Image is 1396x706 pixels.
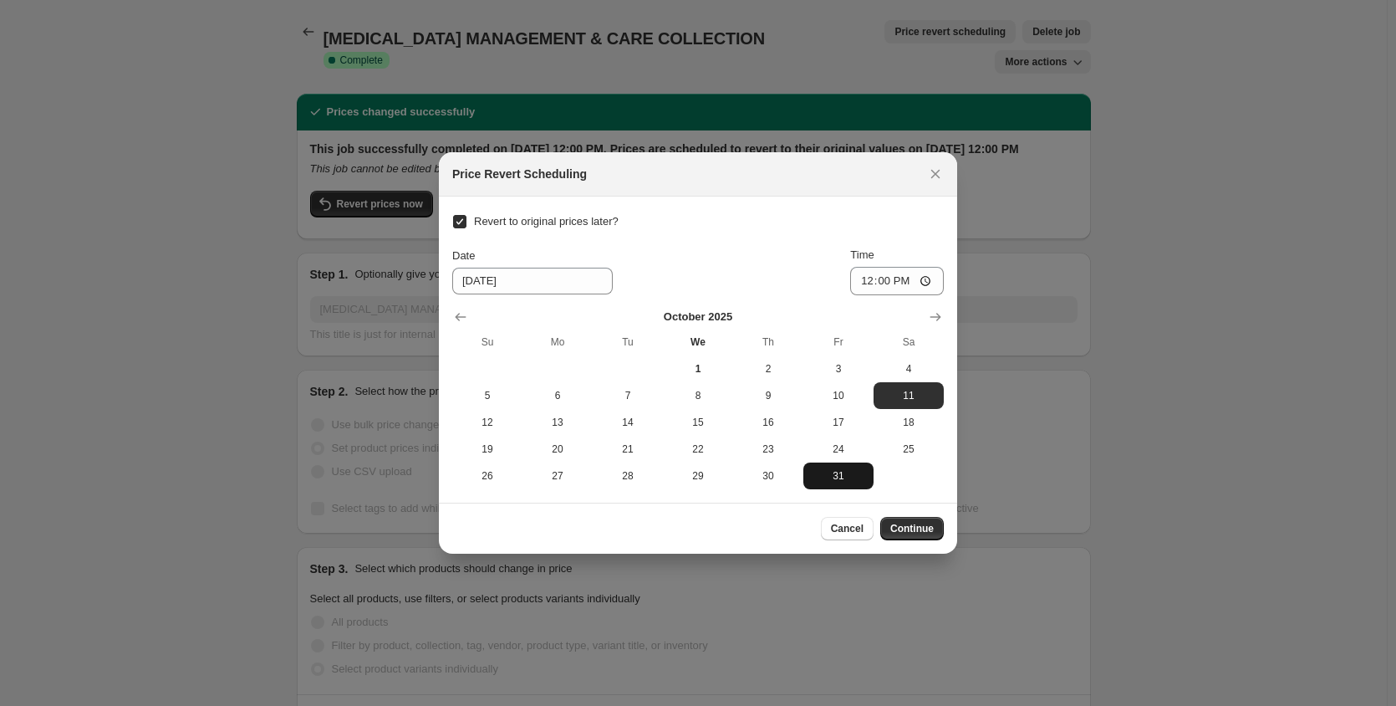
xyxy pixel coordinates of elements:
button: Monday October 6 2025 [522,382,593,409]
th: Saturday [874,329,944,356]
span: 18 [880,416,937,429]
th: Friday [803,329,874,356]
button: Sunday October 26 2025 [452,463,522,489]
button: Thursday October 9 2025 [733,382,803,409]
span: 22 [670,443,726,456]
button: Show next month, November 2025 [924,305,947,329]
input: 12:00 [850,267,944,295]
button: Saturday October 25 2025 [874,436,944,463]
span: 3 [810,362,867,376]
button: Wednesday October 29 2025 [663,463,733,489]
button: Show previous month, September 2025 [449,305,472,329]
span: 30 [740,469,797,483]
span: 28 [599,469,656,483]
span: 17 [810,416,867,429]
span: Th [740,335,797,349]
span: 14 [599,416,656,429]
button: Today Wednesday October 1 2025 [663,356,733,382]
span: Time [850,248,874,261]
button: Continue [880,517,944,540]
input: 10/1/2025 [452,268,613,294]
button: Tuesday October 28 2025 [593,463,663,489]
span: Tu [599,335,656,349]
button: Sunday October 5 2025 [452,382,522,409]
span: Cancel [831,522,864,535]
span: 25 [880,443,937,456]
button: Monday October 13 2025 [522,409,593,436]
th: Monday [522,329,593,356]
button: Tuesday October 7 2025 [593,382,663,409]
button: Saturday October 4 2025 [874,356,944,382]
span: 7 [599,389,656,402]
span: 27 [529,469,586,483]
span: Mo [529,335,586,349]
span: 10 [810,389,867,402]
button: Thursday October 2 2025 [733,356,803,382]
span: 26 [459,469,516,483]
button: Wednesday October 15 2025 [663,409,733,436]
button: Thursday October 16 2025 [733,409,803,436]
span: 5 [459,389,516,402]
span: 15 [670,416,726,429]
button: Sunday October 19 2025 [452,436,522,463]
span: Continue [890,522,934,535]
button: Wednesday October 8 2025 [663,382,733,409]
span: 13 [529,416,586,429]
th: Wednesday [663,329,733,356]
button: Friday October 24 2025 [803,436,874,463]
h2: Price Revert Scheduling [452,166,587,182]
button: Friday October 17 2025 [803,409,874,436]
button: Saturday October 11 2025 [874,382,944,409]
span: 12 [459,416,516,429]
span: 1 [670,362,726,376]
span: 11 [880,389,937,402]
span: 6 [529,389,586,402]
span: 16 [740,416,797,429]
span: 21 [599,443,656,456]
button: Tuesday October 14 2025 [593,409,663,436]
button: Wednesday October 22 2025 [663,436,733,463]
span: Sa [880,335,937,349]
button: Tuesday October 21 2025 [593,436,663,463]
span: 29 [670,469,726,483]
span: We [670,335,726,349]
th: Sunday [452,329,522,356]
button: Friday October 3 2025 [803,356,874,382]
button: Thursday October 23 2025 [733,436,803,463]
span: Su [459,335,516,349]
button: Thursday October 30 2025 [733,463,803,489]
span: 31 [810,469,867,483]
span: 19 [459,443,516,456]
th: Tuesday [593,329,663,356]
button: Close [924,162,947,186]
span: Date [452,249,475,262]
span: Revert to original prices later? [474,215,619,228]
span: 20 [529,443,586,456]
th: Thursday [733,329,803,356]
button: Cancel [821,517,874,540]
button: Monday October 20 2025 [522,436,593,463]
span: 2 [740,362,797,376]
span: 9 [740,389,797,402]
span: 24 [810,443,867,456]
button: Saturday October 18 2025 [874,409,944,436]
button: Friday October 31 2025 [803,463,874,489]
span: 8 [670,389,726,402]
button: Sunday October 12 2025 [452,409,522,436]
span: 4 [880,362,937,376]
span: 23 [740,443,797,456]
span: Fr [810,335,867,349]
button: Friday October 10 2025 [803,382,874,409]
button: Monday October 27 2025 [522,463,593,489]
